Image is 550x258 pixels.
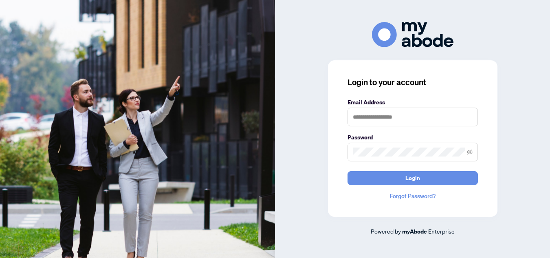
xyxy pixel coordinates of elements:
span: eye-invisible [467,149,473,155]
label: Password [348,133,478,142]
span: Enterprise [428,227,455,235]
span: Powered by [371,227,401,235]
span: Login [405,172,420,185]
a: Forgot Password? [348,192,478,201]
img: ma-logo [372,22,453,47]
h3: Login to your account [348,77,478,88]
a: myAbode [402,227,427,236]
label: Email Address [348,98,478,107]
button: Login [348,171,478,185]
